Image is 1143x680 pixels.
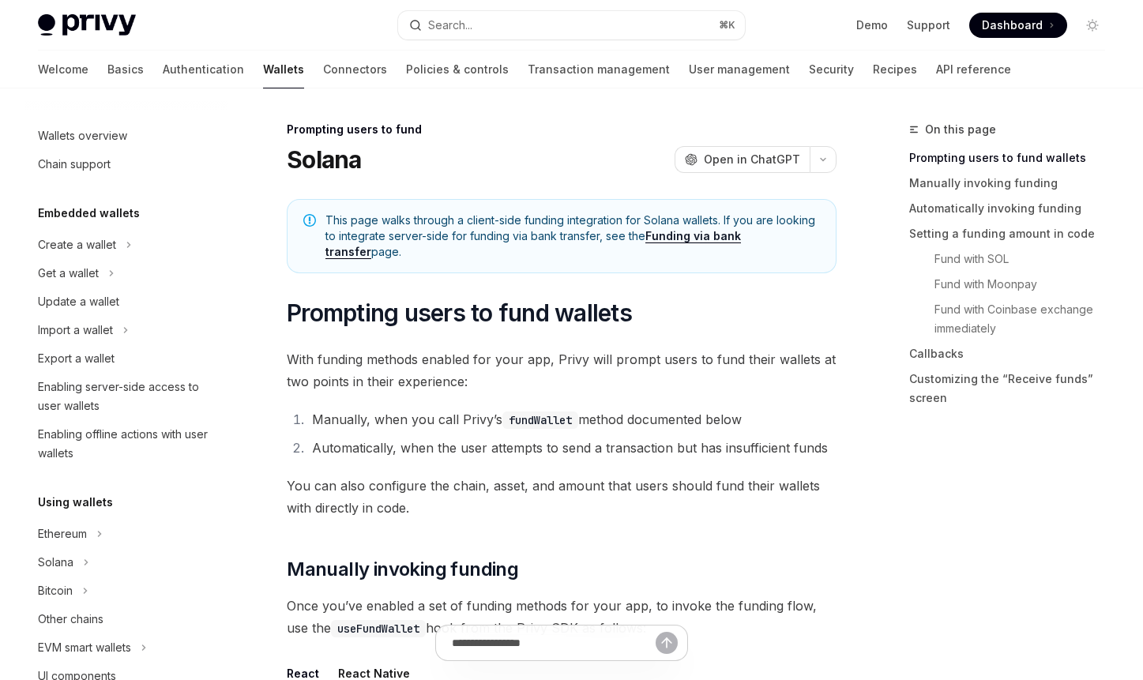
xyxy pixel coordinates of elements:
a: Fund with Coinbase exchange immediately [934,297,1118,341]
span: Open in ChatGPT [704,152,800,167]
div: Wallets overview [38,126,127,145]
span: Dashboard [982,17,1043,33]
div: Ethereum [38,524,87,543]
span: This page walks through a client-side funding integration for Solana wallets. If you are looking ... [325,212,820,260]
div: Export a wallet [38,349,115,368]
a: Enabling offline actions with user wallets [25,420,227,468]
a: Connectors [323,51,387,88]
img: light logo [38,14,136,36]
a: Setting a funding amount in code [909,221,1118,246]
a: Wallets [263,51,304,88]
a: Fund with SOL [934,246,1118,272]
div: Solana [38,553,73,572]
div: Search... [428,16,472,35]
span: On this page [925,120,996,139]
span: You can also configure the chain, asset, and amount that users should fund their wallets with dir... [287,475,837,519]
div: Import a wallet [38,321,113,340]
a: Demo [856,17,888,33]
code: fundWallet [502,411,578,429]
div: Enabling server-side access to user wallets [38,378,218,415]
a: Export a wallet [25,344,227,373]
span: Manually invoking funding [287,557,518,582]
div: Chain support [38,155,111,174]
div: EVM smart wallets [38,638,131,657]
a: Chain support [25,150,227,178]
a: Other chains [25,605,227,633]
a: Policies & controls [406,51,509,88]
div: Create a wallet [38,235,116,254]
a: Support [907,17,950,33]
h1: Solana [287,145,362,174]
code: useFundWallet [331,620,426,637]
a: Fund with Moonpay [934,272,1118,297]
a: Dashboard [969,13,1067,38]
a: Welcome [38,51,88,88]
div: Get a wallet [38,264,99,283]
a: Prompting users to fund wallets [909,145,1118,171]
button: Open in ChatGPT [675,146,810,173]
div: Other chains [38,610,103,629]
a: Recipes [873,51,917,88]
a: Manually invoking funding [909,171,1118,196]
a: Security [809,51,854,88]
a: Enabling server-side access to user wallets [25,373,227,420]
a: API reference [936,51,1011,88]
div: Update a wallet [38,292,119,311]
a: Wallets overview [25,122,227,150]
a: Update a wallet [25,287,227,316]
a: Callbacks [909,341,1118,366]
span: Once you’ve enabled a set of funding methods for your app, to invoke the funding flow, use the ho... [287,595,837,639]
h5: Embedded wallets [38,204,140,223]
span: With funding methods enabled for your app, Privy will prompt users to fund their wallets at two p... [287,348,837,393]
span: Prompting users to fund wallets [287,299,632,327]
div: Bitcoin [38,581,73,600]
a: Customizing the “Receive funds” screen [909,366,1118,411]
a: Basics [107,51,144,88]
h5: Using wallets [38,493,113,512]
li: Automatically, when the user attempts to send a transaction but has insufficient funds [307,437,837,459]
li: Manually, when you call Privy’s method documented below [307,408,837,430]
button: Search...⌘K [398,11,746,39]
a: Automatically invoking funding [909,196,1118,221]
div: Prompting users to fund [287,122,837,137]
button: Toggle dark mode [1080,13,1105,38]
span: ⌘ K [719,19,735,32]
a: User management [689,51,790,88]
a: Authentication [163,51,244,88]
div: Enabling offline actions with user wallets [38,425,218,463]
svg: Note [303,214,316,227]
button: Send message [656,632,678,654]
a: Transaction management [528,51,670,88]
